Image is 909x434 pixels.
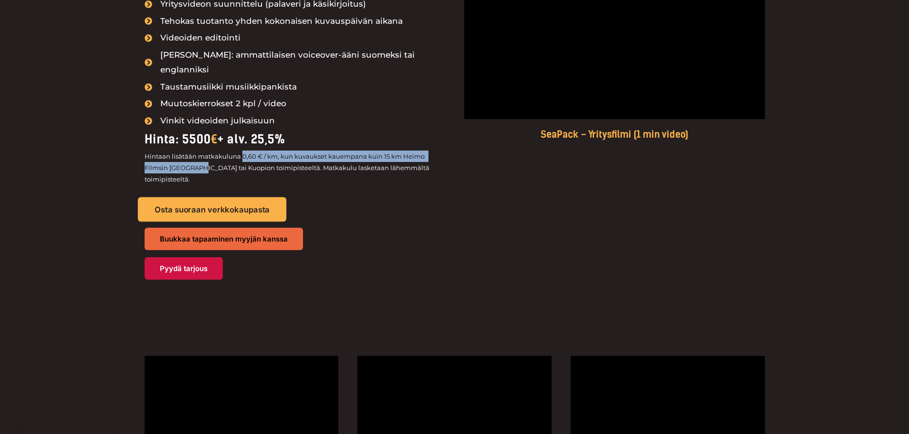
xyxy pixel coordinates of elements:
[211,132,218,146] span: €
[158,14,403,29] span: Tehokas tuotanto yhden kokonaisen kuvauspäivän aikana
[137,197,286,222] a: Osta suoraan verkkokaupasta
[145,228,303,250] a: Buukkaa tapaaminen myyjän kanssa
[145,128,445,150] div: Hinta: 5500 + alv. 25,5%
[158,30,240,46] span: Videoiden editointi
[145,151,445,185] p: Hintaan lisätään matkakuluna 0,60 € / km, kun kuvaukset kauempana kuin 15 km Heimo Filmsin [GEOGR...
[158,80,297,95] span: Taustamusiikki musiikkipankista
[158,113,275,129] span: Vinkit videoiden julkaisuun
[160,265,208,272] span: Pyydä tarjous
[160,235,288,242] span: Buukkaa tapaaminen myyjän kanssa
[145,257,223,280] a: Pyydä tarjous
[464,129,765,140] h5: SeaPack – Yritysfilmi (1 min video)
[155,206,270,214] span: Osta suoraan verkkokaupasta
[158,96,286,111] span: Muutoskierrokset 2 kpl / video
[158,48,445,78] span: [PERSON_NAME]: ammattilaisen voiceover-ääni suomeksi tai englanniksi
